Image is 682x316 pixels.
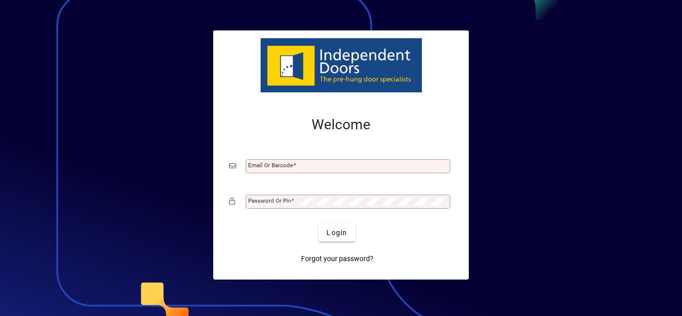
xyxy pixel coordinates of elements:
[319,224,355,242] button: Login
[248,162,293,169] mat-label: Email or Barcode
[297,250,377,268] a: Forgot your password?
[327,228,347,238] span: Login
[229,116,453,133] h2: Welcome
[248,197,291,204] mat-label: Password or Pin
[301,254,373,264] span: Forgot your password?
